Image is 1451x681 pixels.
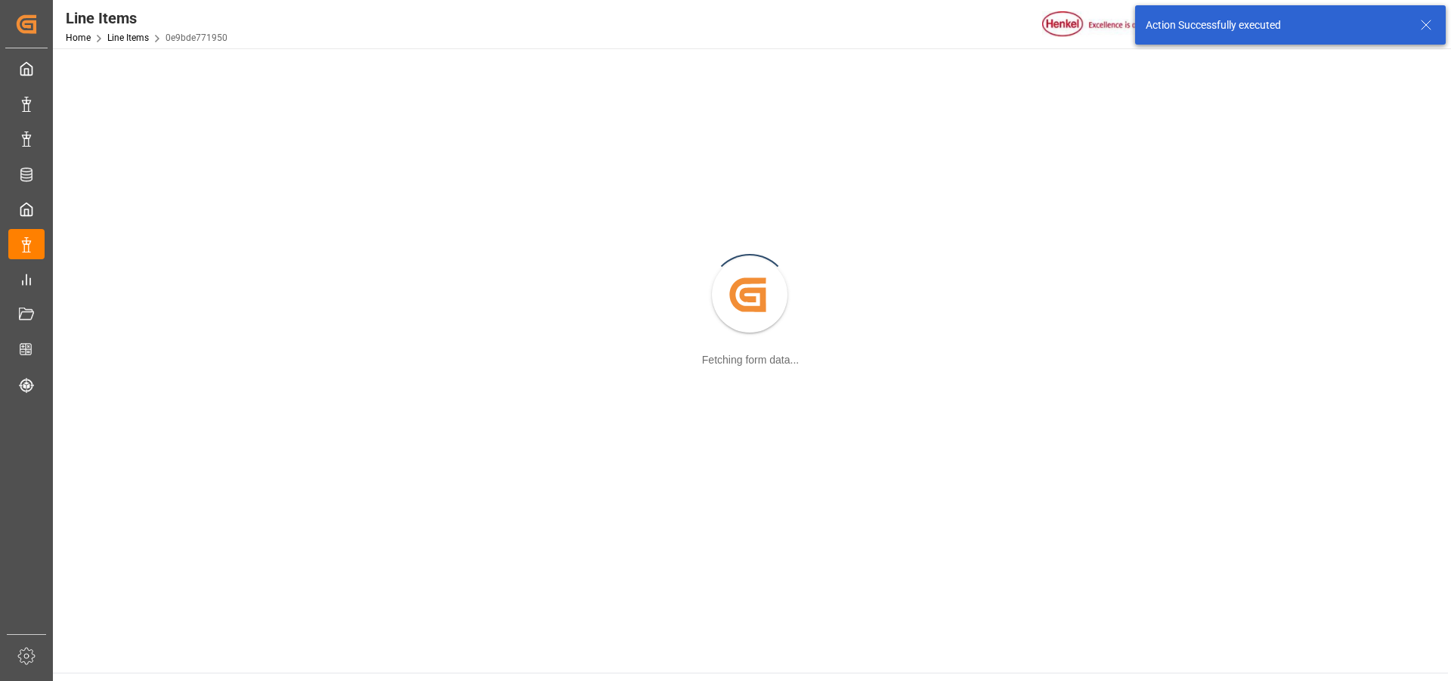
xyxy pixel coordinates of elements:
[1146,17,1406,33] div: Action Successfully executed
[66,33,91,43] a: Home
[1042,11,1169,38] img: Henkel%20logo.jpg_1689854090.jpg
[702,352,799,368] div: Fetching form data...
[107,33,149,43] a: Line Items
[66,7,227,29] div: Line Items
